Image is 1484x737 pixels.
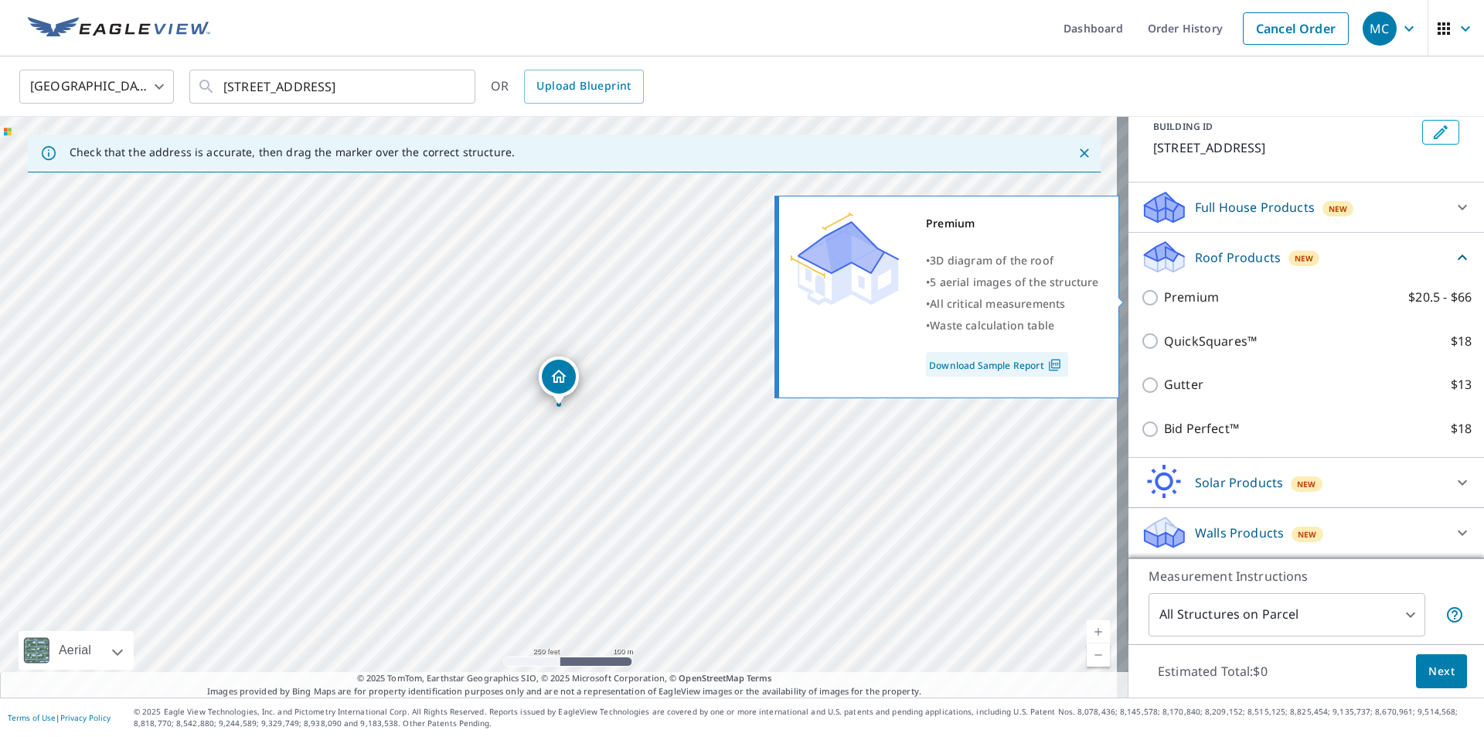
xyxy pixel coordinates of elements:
p: © 2025 Eagle View Technologies, Inc. and Pictometry International Corp. All Rights Reserved. Repo... [134,706,1476,729]
p: QuickSquares™ [1164,332,1257,351]
div: OR [491,70,644,104]
p: Solar Products [1195,473,1283,492]
p: BUILDING ID [1153,120,1213,133]
div: [GEOGRAPHIC_DATA] [19,65,174,108]
p: Walls Products [1195,524,1284,542]
a: Download Sample Report [926,352,1068,377]
button: Edit building 1 [1422,120,1459,145]
span: 3D diagram of the roof [930,253,1053,268]
a: Terms of Use [8,712,56,723]
div: Walls ProductsNew [1141,514,1472,551]
a: Cancel Order [1243,12,1349,45]
p: Check that the address is accurate, then drag the marker over the correct structure. [70,145,515,159]
a: OpenStreetMap [679,672,744,684]
div: • [926,250,1099,271]
p: Bid Perfect™ [1164,419,1239,438]
span: All critical measurements [930,296,1065,311]
span: New [1329,203,1348,215]
p: $13 [1451,375,1472,394]
img: EV Logo [28,17,210,40]
p: Full House Products [1195,198,1315,217]
p: Measurement Instructions [1149,567,1464,585]
span: 5 aerial images of the structure [930,275,1098,289]
span: New [1298,528,1317,541]
p: Gutter [1164,375,1203,394]
p: $18 [1451,419,1472,438]
div: Aerial [19,631,134,670]
a: Current Level 17, Zoom In [1087,620,1110,643]
div: • [926,271,1099,293]
input: Search by address or latitude-longitude [223,65,444,108]
a: Current Level 17, Zoom Out [1087,643,1110,667]
a: Privacy Policy [60,712,111,723]
div: • [926,293,1099,315]
a: Terms [747,672,772,684]
div: • [926,315,1099,336]
span: Your report will include each building or structure inside the parcel boundary. In some cases, du... [1445,606,1464,624]
img: Premium [791,213,899,305]
div: Dropped pin, building 1, Residential property, 1701 Sabal Palm Dr Boca Raton, FL 33432 [539,357,579,404]
div: Roof ProductsNew [1141,239,1472,275]
p: | [8,713,111,722]
div: All Structures on Parcel [1149,593,1425,636]
a: Upload Blueprint [524,70,643,104]
p: Estimated Total: $0 [1145,654,1280,688]
div: Premium [926,213,1099,234]
p: Roof Products [1195,248,1281,267]
div: Full House ProductsNew [1141,189,1472,226]
p: Premium [1164,288,1219,307]
span: Upload Blueprint [536,77,631,96]
img: Pdf Icon [1044,358,1065,372]
button: Close [1074,143,1094,163]
p: $20.5 - $66 [1408,288,1472,307]
button: Next [1416,654,1467,689]
span: Waste calculation table [930,318,1054,333]
span: Next [1428,662,1455,681]
p: $18 [1451,332,1472,351]
div: Solar ProductsNew [1141,464,1472,501]
span: © 2025 TomTom, Earthstar Geographics SIO, © 2025 Microsoft Corporation, © [357,672,772,685]
div: Aerial [54,631,96,670]
div: MC [1363,12,1397,46]
span: New [1297,478,1316,490]
p: [STREET_ADDRESS] [1153,138,1416,157]
span: New [1295,252,1314,264]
